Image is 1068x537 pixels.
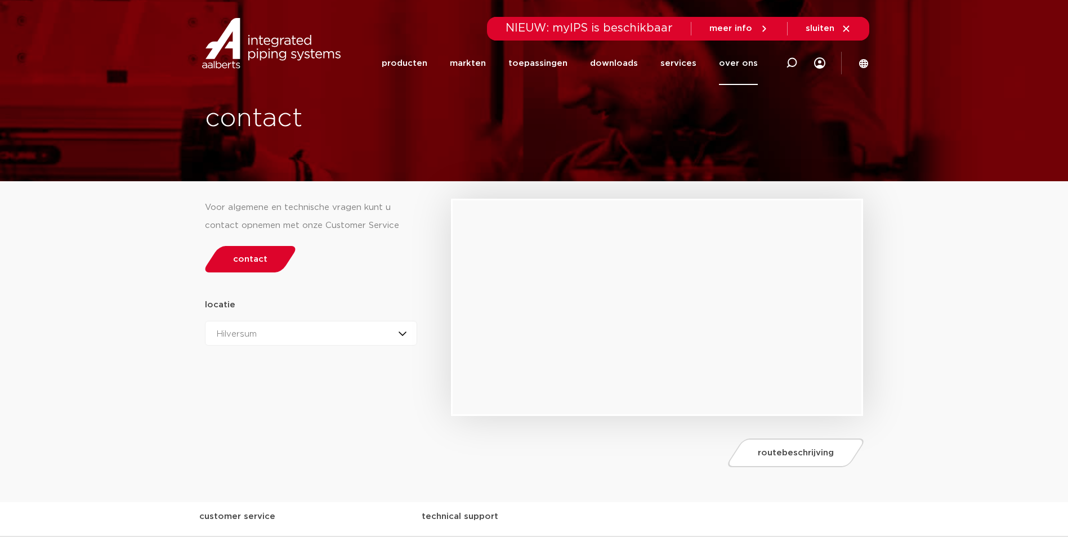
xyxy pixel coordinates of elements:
[217,330,257,338] span: Hilversum
[382,42,427,85] a: producten
[202,246,298,272] a: contact
[725,438,867,467] a: routebeschrijving
[205,199,418,235] div: Voor algemene en technische vragen kunt u contact opnemen met onze Customer Service
[508,42,567,85] a: toepassingen
[660,42,696,85] a: services
[506,23,673,34] span: NIEUW: myIPS is beschikbaar
[806,24,851,34] a: sluiten
[205,101,575,137] h1: contact
[199,512,498,521] strong: customer service technical support
[205,301,235,309] strong: locatie
[382,42,758,85] nav: Menu
[806,24,834,33] span: sluiten
[450,42,486,85] a: markten
[758,449,834,457] span: routebeschrijving
[709,24,769,34] a: meer info
[709,24,752,33] span: meer info
[590,42,638,85] a: downloads
[233,255,267,263] span: contact
[719,42,758,85] a: over ons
